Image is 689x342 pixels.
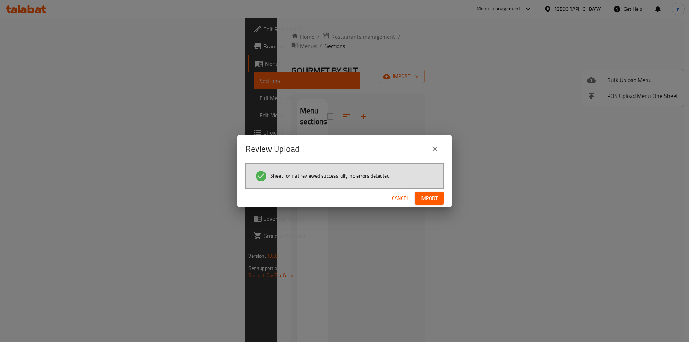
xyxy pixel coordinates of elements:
[415,192,444,205] button: Import
[245,143,300,155] h2: Review Upload
[392,194,409,203] span: Cancel
[389,192,412,205] button: Cancel
[270,172,390,179] span: Sheet format reviewed successfully, no errors detected.
[426,140,444,158] button: close
[421,194,438,203] span: Import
